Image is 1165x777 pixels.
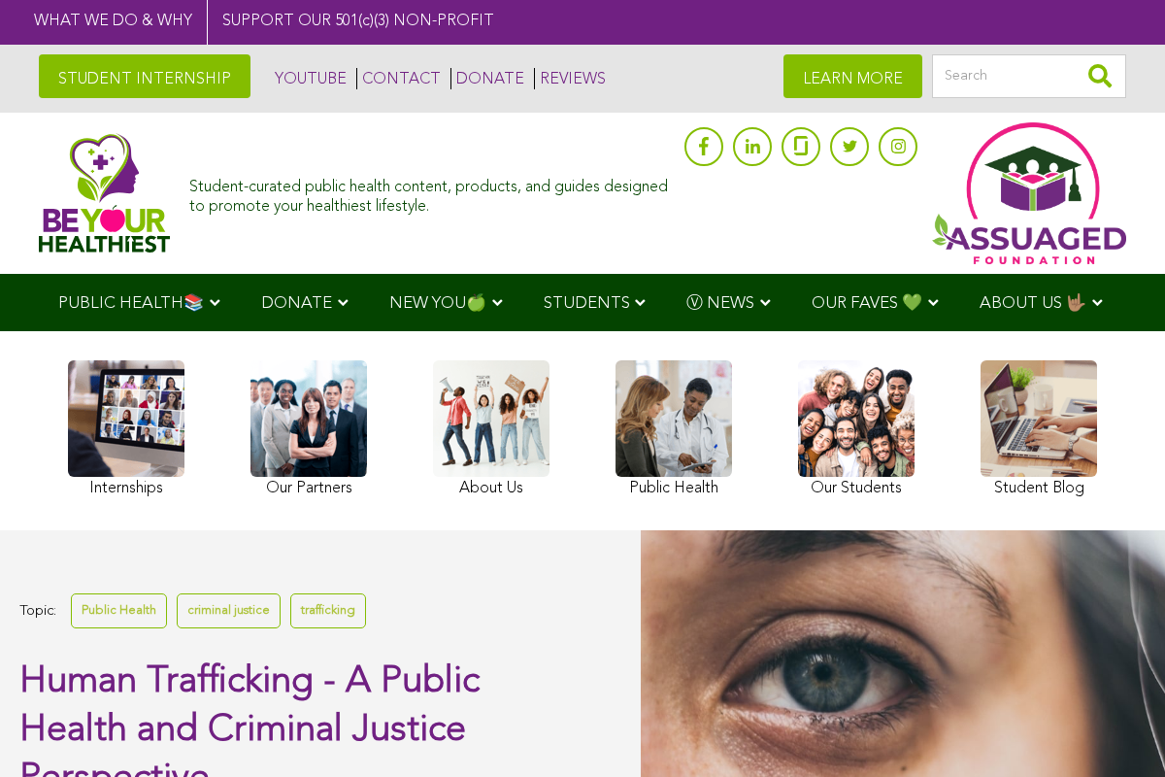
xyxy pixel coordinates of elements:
[39,54,250,98] a: STUDENT INTERNSHIP
[189,169,675,216] div: Student-curated public health content, products, and guides designed to promote your healthiest l...
[544,295,630,312] span: STUDENTS
[290,593,366,627] a: trafficking
[389,295,486,312] span: NEW YOU🍏
[177,593,281,627] a: criminal justice
[1068,684,1165,777] iframe: Chat Widget
[812,295,922,312] span: OUR FAVES 💚
[794,136,808,155] img: glassdoor
[270,68,347,89] a: YOUTUBE
[29,274,1136,331] div: Navigation Menu
[450,68,524,89] a: DONATE
[932,54,1126,98] input: Search
[39,133,170,253] img: Assuaged
[19,598,56,625] span: Topic:
[932,122,1126,264] img: Assuaged App
[686,295,754,312] span: Ⓥ NEWS
[261,295,332,312] span: DONATE
[356,68,441,89] a: CONTACT
[71,593,167,627] a: Public Health
[534,68,606,89] a: REVIEWS
[783,54,922,98] a: LEARN MORE
[980,295,1086,312] span: ABOUT US 🤟🏽
[58,295,204,312] span: PUBLIC HEALTH📚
